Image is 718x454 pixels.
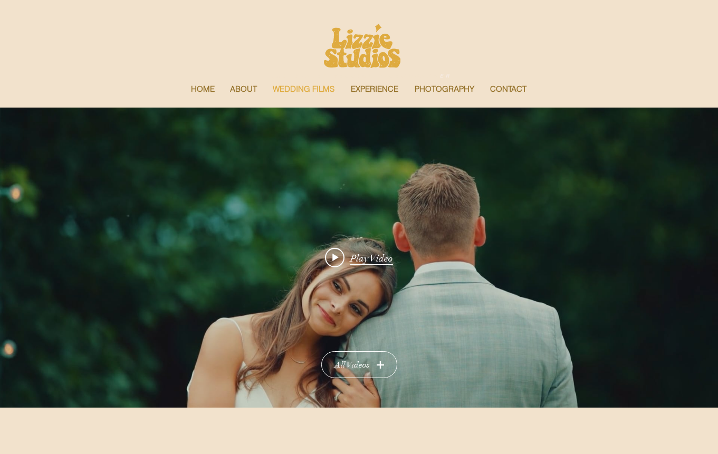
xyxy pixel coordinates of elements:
a: PHOTOGRAPHY [407,78,482,100]
p: WEDDING FILMS [267,78,340,100]
p: ABOUT [225,78,262,100]
button: Play video: Rebecca & Alex [325,247,393,268]
span: ER [440,71,452,80]
button: All Videos [321,351,397,378]
a: HOME [183,78,222,100]
a: CONTACT [482,78,534,100]
a: EXPERIENCE [343,78,407,100]
img: old logo yellow.png [324,24,400,68]
a: ABOUT [222,78,265,100]
nav: Site [101,78,617,100]
a: WEDDING FILMS [265,78,343,100]
p: EXPERIENCE [346,78,404,100]
span: Play Video [350,253,393,265]
span: [US_STATE] WEDDING VIDEOGRAPH [272,71,440,80]
p: CONTACT [485,78,532,100]
p: HOME [186,78,220,100]
p: PHOTOGRAPHY [409,78,480,100]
